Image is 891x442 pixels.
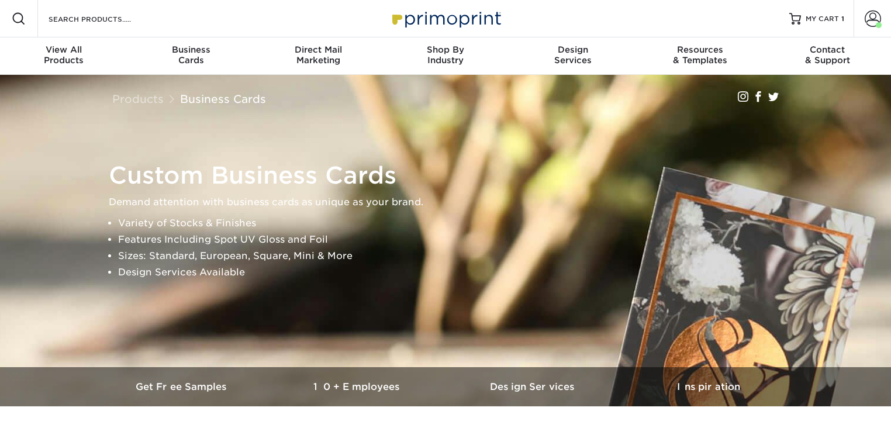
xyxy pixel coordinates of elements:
[621,367,796,406] a: Inspiration
[764,37,891,75] a: Contact& Support
[382,44,509,65] div: Industry
[95,367,270,406] a: Get Free Samples
[509,44,637,55] span: Design
[254,37,382,75] a: Direct MailMarketing
[127,44,255,65] div: Cards
[637,44,764,55] span: Resources
[109,161,793,189] h1: Custom Business Cards
[387,6,504,31] img: Primoprint
[118,264,793,281] li: Design Services Available
[637,37,764,75] a: Resources& Templates
[509,44,637,65] div: Services
[118,248,793,264] li: Sizes: Standard, European, Square, Mini & More
[118,232,793,248] li: Features Including Spot UV Gloss and Foil
[109,194,793,210] p: Demand attention with business cards as unique as your brand.
[764,44,891,55] span: Contact
[270,381,445,392] h3: 10+ Employees
[764,44,891,65] div: & Support
[445,381,621,392] h3: Design Services
[806,14,839,24] span: MY CART
[509,37,637,75] a: DesignServices
[254,44,382,55] span: Direct Mail
[254,44,382,65] div: Marketing
[841,15,844,23] span: 1
[47,12,161,26] input: SEARCH PRODUCTS.....
[118,215,793,232] li: Variety of Stocks & Finishes
[270,367,445,406] a: 10+ Employees
[382,44,509,55] span: Shop By
[621,381,796,392] h3: Inspiration
[127,37,255,75] a: BusinessCards
[445,367,621,406] a: Design Services
[637,44,764,65] div: & Templates
[127,44,255,55] span: Business
[382,37,509,75] a: Shop ByIndustry
[180,92,266,105] a: Business Cards
[95,381,270,392] h3: Get Free Samples
[112,92,164,105] a: Products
